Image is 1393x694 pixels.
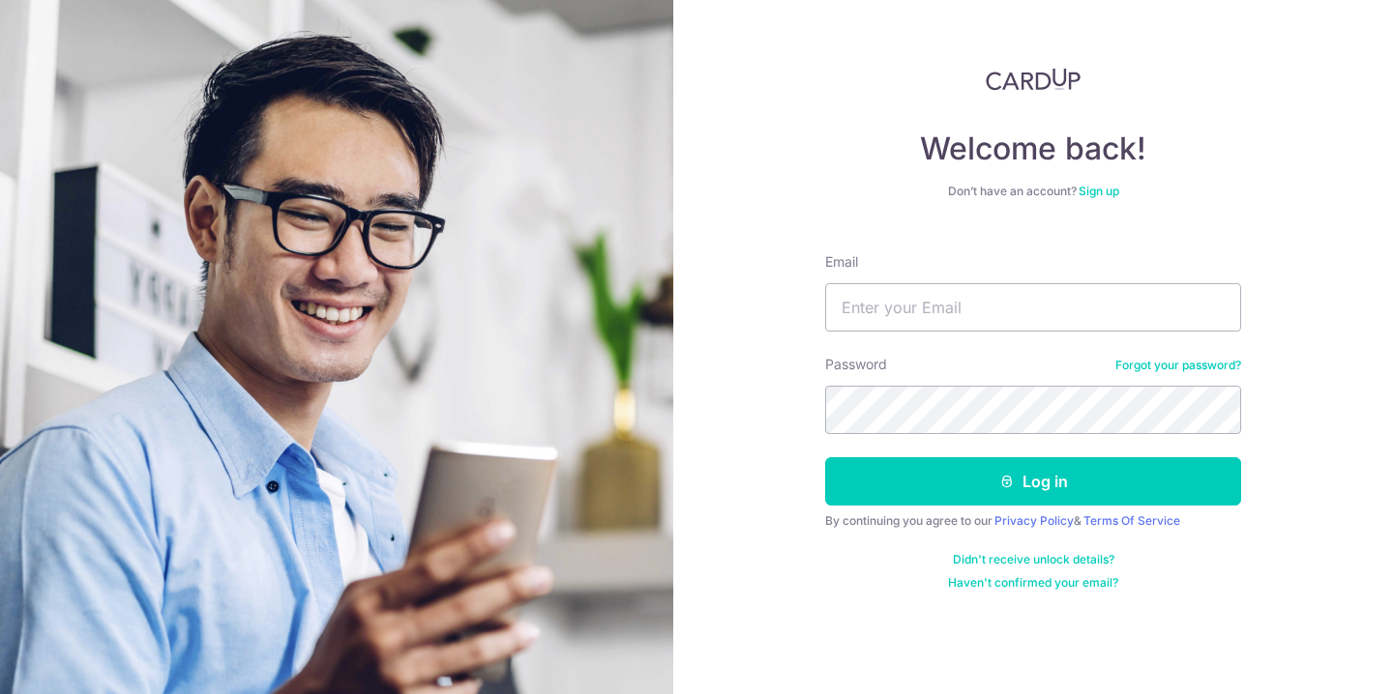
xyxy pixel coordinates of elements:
a: Didn't receive unlock details? [953,552,1114,567]
h4: Welcome back! [825,130,1241,168]
a: Sign up [1079,184,1119,198]
input: Enter your Email [825,283,1241,332]
label: Email [825,252,858,272]
button: Log in [825,457,1241,506]
label: Password [825,355,887,374]
img: CardUp Logo [986,68,1081,91]
a: Privacy Policy [994,513,1074,528]
a: Forgot your password? [1115,358,1241,373]
div: By continuing you agree to our & [825,513,1241,529]
a: Terms Of Service [1083,513,1180,528]
a: Haven't confirmed your email? [948,575,1118,591]
div: Don’t have an account? [825,184,1241,199]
